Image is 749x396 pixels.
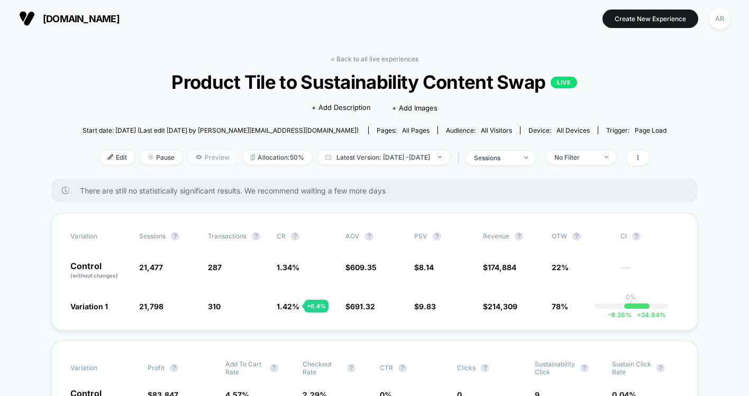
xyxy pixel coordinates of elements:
[83,126,359,134] span: Start date: [DATE] (Last edit [DATE] by [PERSON_NAME][EMAIL_ADDRESS][DOMAIN_NAME])
[520,126,598,134] span: Device:
[277,232,286,240] span: CR
[446,126,512,134] div: Audience:
[171,232,179,241] button: ?
[572,232,581,241] button: ?
[656,364,665,372] button: ?
[481,126,512,134] span: All Visitors
[620,232,679,241] span: CI
[70,360,129,376] span: Variation
[140,150,182,164] span: Pause
[380,364,393,372] span: CTR
[108,154,113,160] img: edit
[331,55,418,63] a: < Back to all live experiences
[551,77,577,88] p: LIVE
[148,154,153,160] img: end
[170,364,178,372] button: ?
[552,232,610,241] span: OTW
[16,10,123,27] button: [DOMAIN_NAME]
[312,103,371,113] span: + Add Description
[580,364,589,372] button: ?
[291,232,299,241] button: ?
[270,364,278,372] button: ?
[635,126,666,134] span: Page Load
[225,360,264,376] span: Add To Cart Rate
[398,364,407,372] button: ?
[208,232,246,240] span: Transactions
[706,8,733,30] button: AR
[70,302,108,311] span: Variation 1
[70,262,129,280] p: Control
[350,302,375,311] span: 691.32
[552,302,568,311] span: 78%
[474,154,516,162] div: sessions
[303,360,342,376] span: Checkout Rate
[304,300,328,312] div: + 6.4 %
[414,263,434,272] span: $
[377,126,430,134] div: Pages:
[208,302,221,311] span: 310
[402,126,430,134] span: all pages
[438,156,442,158] img: end
[612,360,651,376] span: Sustain Click rate
[632,311,666,319] span: 24.84 %
[139,263,163,272] span: 21,477
[419,302,436,311] span: 9.83
[277,302,299,311] span: 1.42 %
[637,311,641,319] span: +
[515,232,523,241] button: ?
[606,126,666,134] div: Trigger:
[188,150,238,164] span: Preview
[100,150,135,164] span: Edit
[602,10,698,28] button: Create New Experience
[554,153,597,161] div: No Filter
[208,263,222,272] span: 287
[347,364,355,372] button: ?
[483,263,516,272] span: $
[488,302,517,311] span: 214,309
[433,232,441,241] button: ?
[709,8,730,29] div: AR
[457,364,476,372] span: Clicks
[148,364,165,372] span: Profit
[70,272,118,279] span: (without changes)
[632,232,641,241] button: ?
[251,154,255,160] img: rebalance
[80,186,677,195] span: There are still no statistically significant results. We recommend waiting a few more days
[112,71,637,93] span: Product Tile to Sustainability Content Swap
[252,232,260,241] button: ?
[365,232,373,241] button: ?
[535,360,575,376] span: Sustainability Click
[325,154,331,160] img: calendar
[70,232,129,241] span: Variation
[419,263,434,272] span: 8.14
[481,364,489,372] button: ?
[139,302,163,311] span: 21,798
[414,232,427,240] span: PSV
[483,232,509,240] span: Revenue
[552,263,569,272] span: 22%
[345,263,377,272] span: $
[608,311,632,319] span: -9.28 %
[488,263,516,272] span: 174,884
[630,301,632,309] p: |
[243,150,312,164] span: Allocation: 50%
[43,13,120,24] span: [DOMAIN_NAME]
[605,156,608,158] img: end
[345,302,375,311] span: $
[414,302,436,311] span: $
[556,126,590,134] span: all devices
[392,104,437,112] span: + Add Images
[345,232,360,240] span: AOV
[277,263,299,272] span: 1.34 %
[350,263,377,272] span: 609.35
[626,293,636,301] p: 0%
[620,264,679,280] span: ---
[139,232,166,240] span: Sessions
[483,302,517,311] span: $
[455,150,466,165] span: |
[19,11,35,26] img: Visually logo
[524,156,528,159] img: end
[317,150,450,164] span: Latest Version: [DATE] - [DATE]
